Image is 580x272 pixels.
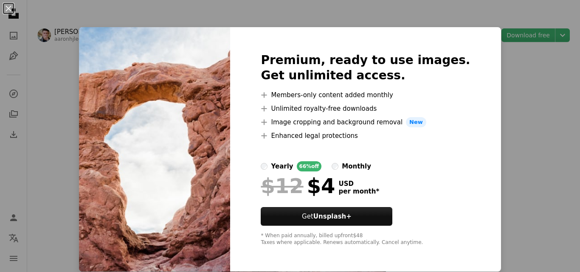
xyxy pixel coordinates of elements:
strong: Unsplash+ [313,213,352,220]
li: Enhanced legal protections [261,131,470,141]
li: Members-only content added monthly [261,90,470,100]
input: monthly [332,163,338,170]
span: per month * [338,188,379,195]
div: * When paid annually, billed upfront $48 Taxes where applicable. Renews automatically. Cancel any... [261,233,470,246]
input: yearly66%off [261,163,267,170]
span: USD [338,180,379,188]
div: yearly [271,161,293,171]
div: 66% off [297,161,322,171]
span: $12 [261,175,303,197]
li: Unlimited royalty-free downloads [261,104,470,114]
h2: Premium, ready to use images. Get unlimited access. [261,53,470,83]
button: GetUnsplash+ [261,207,392,226]
div: $4 [261,175,335,197]
li: Image cropping and background removal [261,117,470,127]
span: New [406,117,426,127]
div: monthly [342,161,371,171]
img: photo-1560406682-662ed7ec8e0d [79,27,230,272]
